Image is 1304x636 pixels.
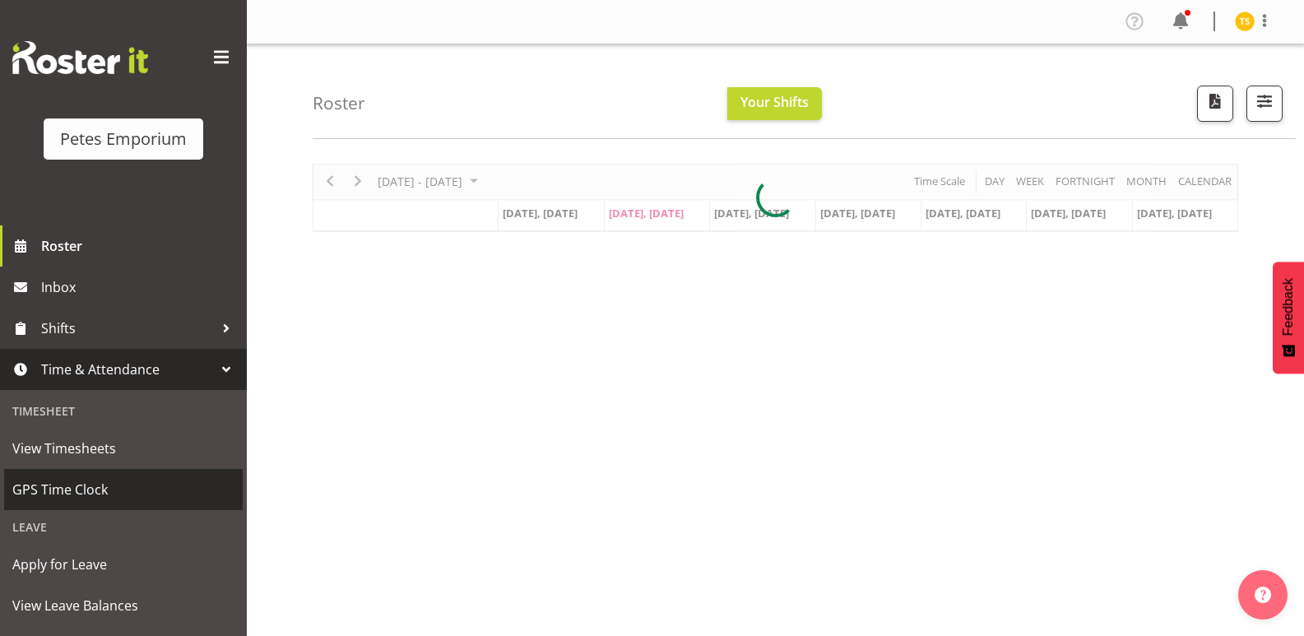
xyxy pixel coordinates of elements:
[41,275,239,299] span: Inbox
[740,93,809,111] span: Your Shifts
[1246,86,1283,122] button: Filter Shifts
[4,544,243,585] a: Apply for Leave
[313,94,365,113] h4: Roster
[41,234,239,258] span: Roster
[60,127,187,151] div: Petes Emporium
[12,552,234,577] span: Apply for Leave
[4,428,243,469] a: View Timesheets
[12,593,234,618] span: View Leave Balances
[4,394,243,428] div: Timesheet
[1255,587,1271,603] img: help-xxl-2.png
[41,357,214,382] span: Time & Attendance
[41,316,214,341] span: Shifts
[4,510,243,544] div: Leave
[12,436,234,461] span: View Timesheets
[1273,262,1304,374] button: Feedback - Show survey
[12,41,148,74] img: Rosterit website logo
[727,87,822,120] button: Your Shifts
[4,469,243,510] a: GPS Time Clock
[4,585,243,626] a: View Leave Balances
[1235,12,1255,31] img: tamara-straker11292.jpg
[1197,86,1233,122] button: Download a PDF of the roster according to the set date range.
[12,477,234,502] span: GPS Time Clock
[1281,278,1296,336] span: Feedback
